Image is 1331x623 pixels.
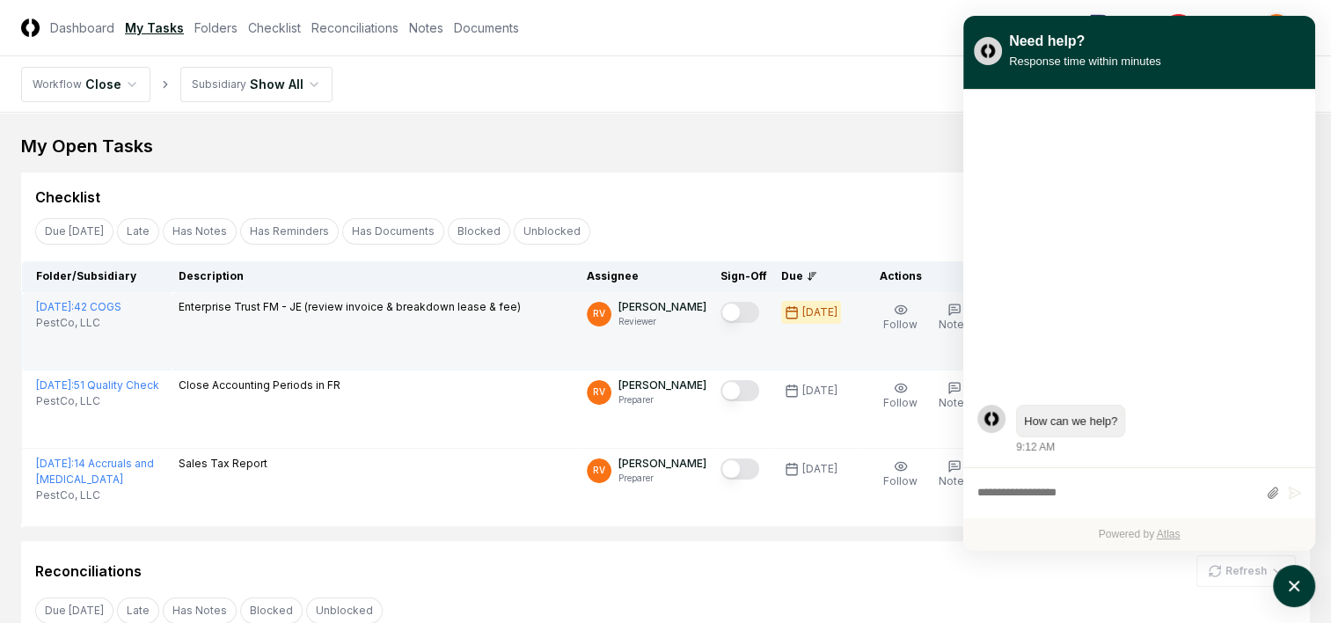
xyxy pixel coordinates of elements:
button: Notes [935,299,974,336]
div: Workflow [33,77,82,92]
div: Response time within minutes [1009,52,1161,70]
p: Close Accounting Periods in FR [179,377,340,393]
div: Subsidiary [192,77,246,92]
a: Dashboard [50,18,114,37]
th: Assignee [580,261,713,292]
img: PestCo logo [1089,14,1211,42]
button: Follow [880,299,921,336]
button: Due Today [35,218,113,245]
button: Has Reminders [240,218,339,245]
div: [DATE] [802,304,837,320]
div: atlas-composer [977,477,1301,509]
div: 9:12 AM [1016,439,1055,455]
span: Follow [883,396,918,409]
span: Notes [939,396,970,409]
th: Sign-Off [713,261,774,292]
button: Blocked [448,218,510,245]
div: atlas-message-bubble [1016,405,1125,438]
button: Notes [935,377,974,414]
div: My Open Tasks [21,134,1310,158]
div: Reconciliations [35,561,142,582]
a: [DATE]:14 Accruals and [MEDICAL_DATA] [36,457,154,486]
span: Notes [939,474,970,487]
span: [DATE] : [36,457,74,470]
div: atlas-ticket [963,90,1315,551]
button: Has Notes [163,218,237,245]
button: RV [1261,12,1292,44]
span: PestCo, LLC [36,393,100,409]
p: Enterprise Trust FM - JE (review invoice & breakdown lease & fee) [179,299,521,315]
img: Logo [21,18,40,37]
p: Preparer [618,472,706,485]
div: Actions [866,268,1296,284]
div: [DATE] [802,461,837,477]
p: Preparer [618,393,706,407]
button: atlas-launcher [1273,565,1315,607]
img: yblje5SQxOoZuw2TcITt_icon.png [974,37,1002,65]
a: Atlas [1157,528,1181,540]
a: Reconciliations [311,18,399,37]
p: [PERSON_NAME] [618,456,706,472]
span: RV [593,385,605,399]
button: Late [117,218,159,245]
a: Notes [409,18,443,37]
div: [DATE] [802,383,837,399]
span: [DATE] : [36,378,74,392]
span: [DATE] : [36,300,74,313]
a: My Tasks [125,18,184,37]
span: PestCo, LLC [36,487,100,503]
nav: breadcrumb [21,67,333,102]
button: Has Documents [342,218,444,245]
div: Need help? [1009,31,1161,52]
a: Documents [454,18,519,37]
button: Mark complete [720,458,759,480]
a: [DATE]:51 Quality Check [36,378,159,392]
button: Mark complete [720,302,759,323]
span: RV [593,464,605,477]
th: Folder/Subsidiary [22,261,172,292]
span: Notes [939,318,970,331]
a: Checklist [248,18,301,37]
button: Notes [935,456,974,493]
div: atlas-message-text [1024,413,1117,430]
span: Follow [883,474,918,487]
div: atlas-window [963,16,1315,551]
button: Mark complete [720,380,759,401]
div: Monday, October 6, 9:12 AM [1016,405,1301,456]
button: Follow [880,377,921,414]
th: Description [172,261,581,292]
span: RV [593,307,605,320]
div: atlas-message-author-avatar [977,405,1006,433]
p: Sales Tax Report [179,456,267,472]
a: Folders [194,18,238,37]
a: [DATE]:42 COGS [36,300,121,313]
p: [PERSON_NAME] [618,377,706,393]
span: Follow [883,318,918,331]
button: Attach files by clicking or dropping files here [1266,486,1279,501]
button: Unblocked [514,218,590,245]
div: atlas-message [977,405,1301,456]
button: Follow [880,456,921,493]
p: Reviewer [618,315,706,328]
p: [PERSON_NAME] [618,299,706,315]
div: Powered by [963,518,1315,551]
div: Due [781,268,852,284]
div: Checklist [35,187,100,208]
span: PestCo, LLC [36,315,100,331]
